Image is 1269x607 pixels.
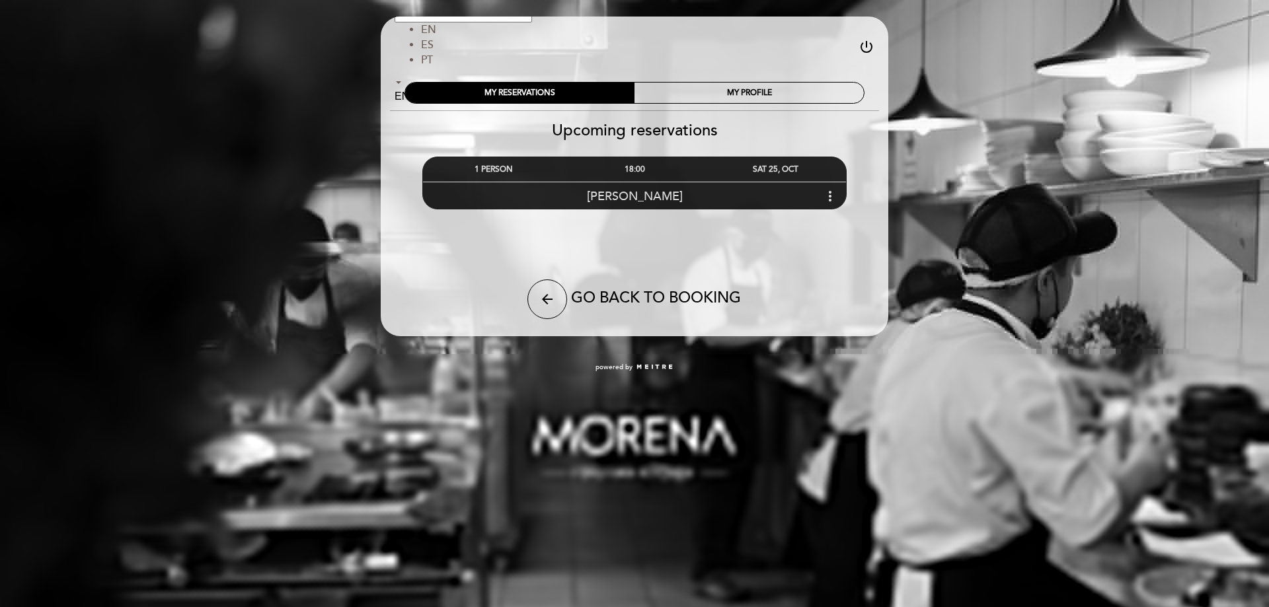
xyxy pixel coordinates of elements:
[405,83,634,103] div: MY RESERVATIONS
[421,23,436,36] span: EN
[552,31,717,67] a: Morena Peruvian Kitchen
[859,39,874,59] button: power_settings_new
[564,157,705,182] div: 18:00
[539,291,555,307] i: arrow_back
[634,83,864,103] div: MY PROFILE
[571,289,741,307] span: GO BACK TO BOOKING
[596,363,633,372] span: powered by
[859,39,874,55] i: power_settings_new
[705,157,846,182] div: SAT 25, OCT
[822,188,838,204] i: more_vert
[587,189,683,203] span: [PERSON_NAME]
[421,54,433,67] span: PT
[423,157,564,182] div: 1 PERSON
[421,38,434,52] span: ES
[596,363,673,372] a: powered by
[380,121,889,140] h2: Upcoming reservations
[636,364,673,371] img: MEITRE
[527,279,567,319] button: arrow_back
